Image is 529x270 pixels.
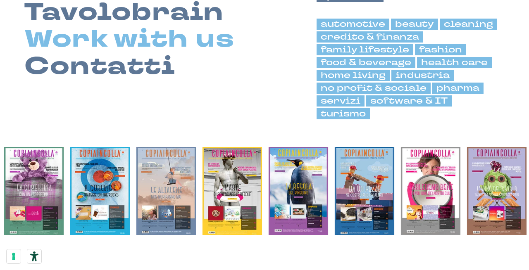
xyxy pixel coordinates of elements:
[136,147,196,235] img: copertina numero 8
[203,147,262,235] img: copertina numero 7
[317,57,415,68] a: food & beverage
[4,147,64,235] img: copertina numero 10
[317,70,390,81] a: home living
[440,19,497,30] a: cleaning
[24,53,175,80] a: Contatti
[366,95,452,107] a: software & IT
[269,147,328,235] img: copertina numero 6
[27,249,41,263] button: Strumenti di accessibilità
[70,147,130,235] img: copertina numero 9
[415,44,466,55] a: fashion
[7,249,21,263] button: Le tue preferenze relative al consenso per le tecnologie di tracciamento
[317,108,370,119] a: turismo
[24,26,234,52] a: Work with us
[317,44,413,55] a: family lifestyle
[317,95,365,107] a: servizi
[391,70,454,81] a: industria
[317,31,423,43] a: credito & finanza
[335,147,394,235] img: copertina numero 5
[467,147,527,235] img: copertina numero 3
[391,19,438,30] a: beauty
[417,57,492,68] a: health care
[317,19,389,30] a: automotive
[317,83,431,94] a: no profit & sociale
[401,147,460,235] img: copertina numero 4
[432,83,484,94] a: pharma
